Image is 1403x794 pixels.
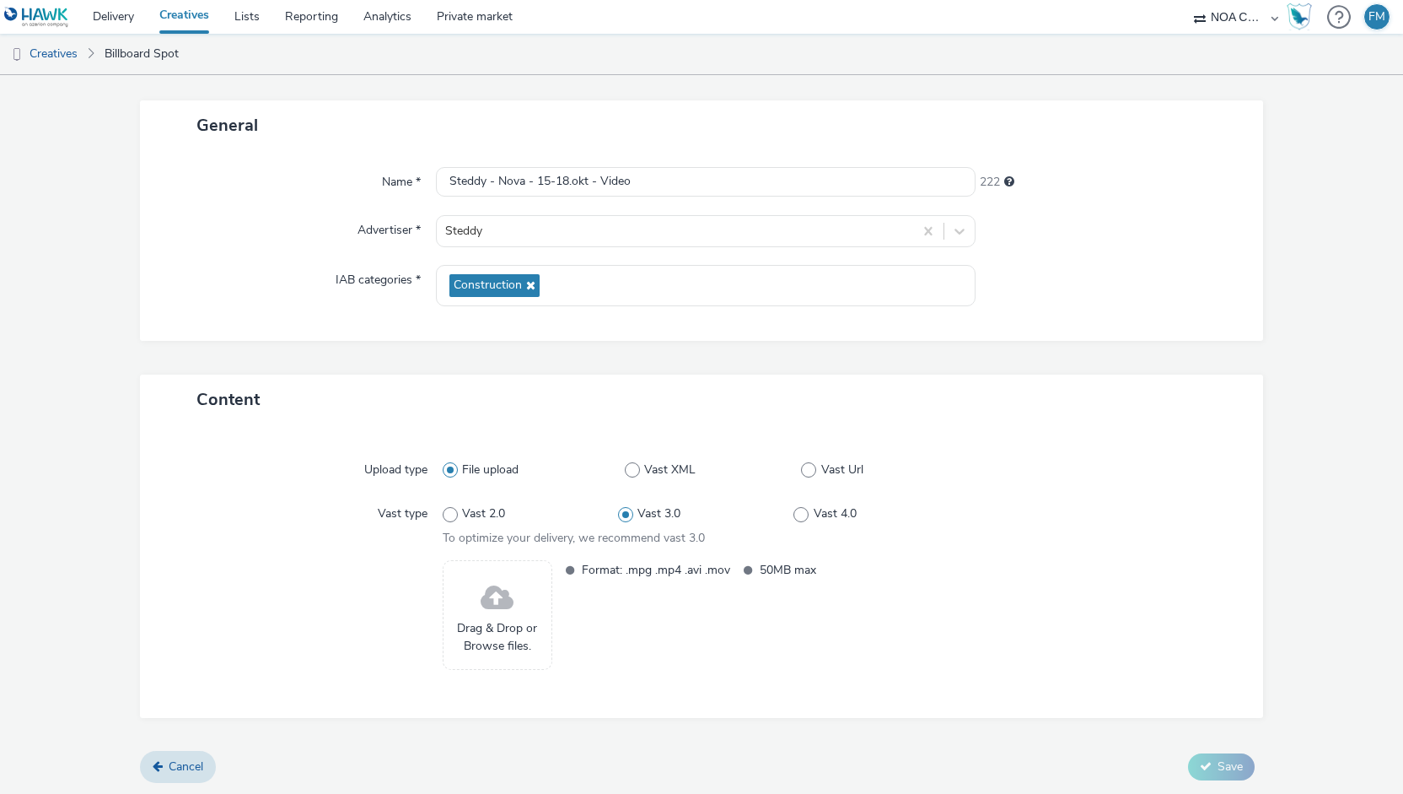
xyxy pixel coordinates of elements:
div: FM [1368,4,1385,30]
a: Billboard Spot [96,34,187,74]
span: General [196,114,258,137]
span: Content [196,388,260,411]
span: Drag & Drop or Browse files. [452,620,543,655]
label: Vast type [371,499,434,522]
span: Format: .mpg .mp4 .avi .mov [582,560,730,580]
label: Upload type [357,455,434,478]
span: 222 [980,174,1000,191]
input: Name [436,167,976,197]
div: Maximum 255 characters [1004,174,1014,191]
span: Cancel [169,759,203,775]
img: dooh [8,46,25,63]
span: Vast 2.0 [462,505,505,522]
span: Vast Url [821,462,863,478]
img: Hawk Academy [1287,3,1312,30]
span: Construction [454,278,522,293]
a: Hawk Academy [1287,3,1319,30]
span: 50MB max [760,560,908,580]
span: To optimize your delivery, we recommend vast 3.0 [443,530,705,546]
img: undefined Logo [4,7,69,28]
span: Save [1218,759,1243,775]
span: Vast 4.0 [814,505,857,522]
button: Save [1188,753,1255,780]
span: File upload [462,462,519,478]
span: Vast 3.0 [637,505,680,522]
label: IAB categories * [329,265,427,289]
label: Name * [375,167,427,191]
a: Cancel [140,751,216,783]
span: Vast XML [644,462,696,478]
label: Advertiser * [351,215,427,239]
